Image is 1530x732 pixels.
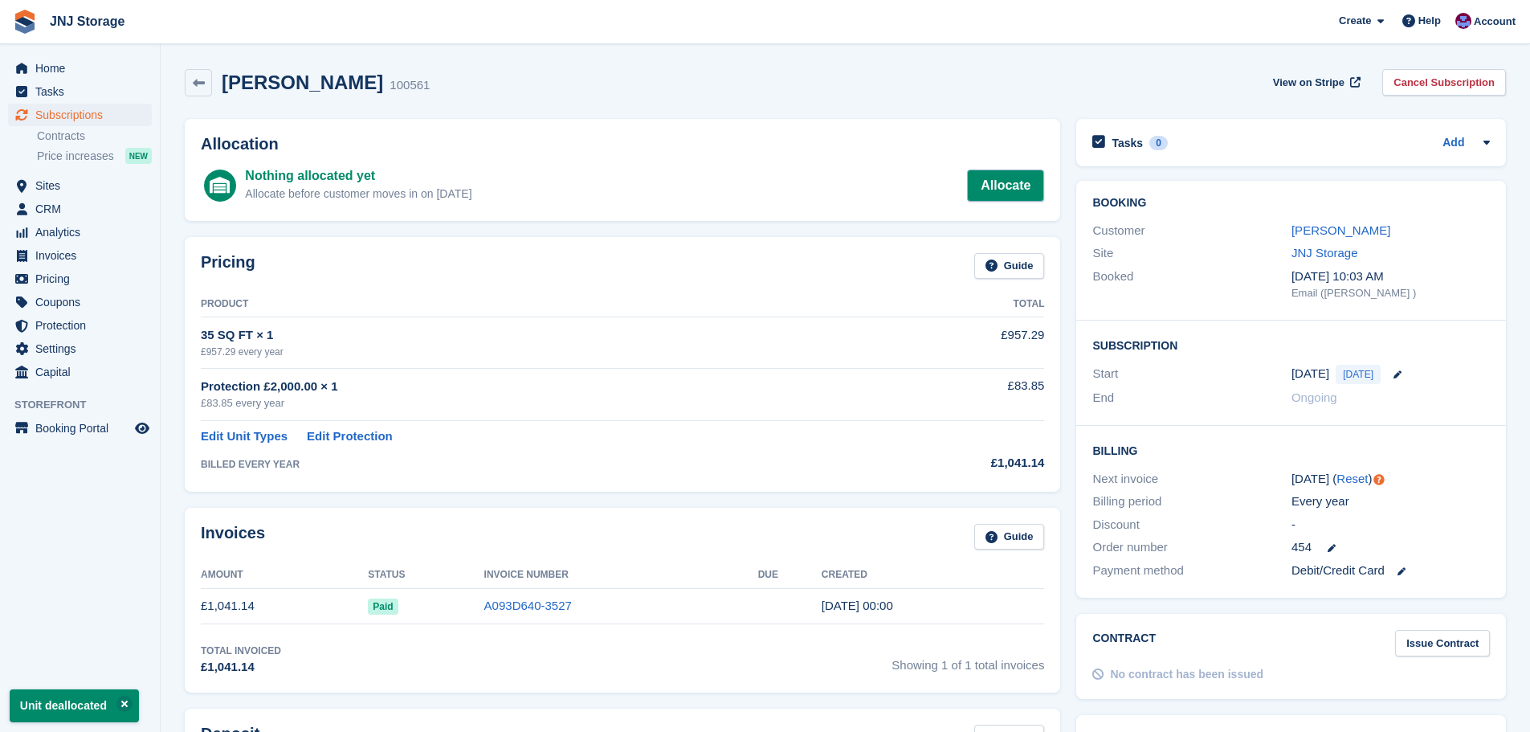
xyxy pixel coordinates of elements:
[1474,14,1516,30] span: Account
[484,599,572,612] a: A093D640-3527
[37,129,152,144] a: Contracts
[35,104,132,126] span: Subscriptions
[35,417,132,440] span: Booking Portal
[1092,630,1156,656] h2: Contract
[8,174,152,197] a: menu
[1092,470,1291,489] div: Next invoice
[1336,472,1368,485] a: Reset
[1092,516,1291,534] div: Discount
[201,427,288,446] a: Edit Unit Types
[35,337,132,360] span: Settings
[35,314,132,337] span: Protection
[1291,246,1358,260] a: JNJ Storage
[1267,69,1364,96] a: View on Stripe
[8,361,152,383] a: menu
[1455,13,1471,29] img: Jonathan Scrase
[822,562,1045,588] th: Created
[8,337,152,360] a: menu
[245,166,471,186] div: Nothing allocated yet
[860,317,1045,368] td: £957.29
[1291,562,1490,580] div: Debit/Credit Card
[8,80,152,103] a: menu
[8,198,152,220] a: menu
[1291,391,1337,404] span: Ongoing
[368,599,398,615] span: Paid
[1291,493,1490,511] div: Every year
[14,397,160,413] span: Storefront
[8,57,152,80] a: menu
[8,221,152,243] a: menu
[1339,13,1371,29] span: Create
[35,291,132,313] span: Coupons
[35,198,132,220] span: CRM
[37,149,114,164] span: Price increases
[201,292,860,317] th: Product
[368,562,483,588] th: Status
[13,10,37,34] img: stora-icon-8386f47178a22dfd0bd8f6a31ec36ba5ce8667c1dd55bd0f319d3a0aa187defe.svg
[201,253,255,280] h2: Pricing
[8,268,152,290] a: menu
[860,292,1045,317] th: Total
[201,644,281,658] div: Total Invoiced
[1336,365,1381,384] span: [DATE]
[974,253,1045,280] a: Guide
[1382,69,1506,96] a: Cancel Subscription
[201,562,368,588] th: Amount
[1291,268,1490,286] div: [DATE] 10:03 AM
[1291,223,1390,237] a: [PERSON_NAME]
[1092,268,1291,301] div: Booked
[1092,493,1291,511] div: Billing period
[822,599,893,612] time: 2025-08-11 23:00:39 UTC
[201,457,860,472] div: BILLED EVERY YEAR
[758,562,822,588] th: Due
[1273,75,1344,91] span: View on Stripe
[1110,666,1263,683] div: No contract has been issued
[1092,244,1291,263] div: Site
[245,186,471,202] div: Allocate before customer moves in on [DATE]
[1092,365,1291,384] div: Start
[1149,136,1168,150] div: 0
[201,326,860,345] div: 35 SQ FT × 1
[1291,365,1329,383] time: 2025-08-11 23:00:00 UTC
[222,72,383,93] h2: [PERSON_NAME]
[201,135,1044,153] h2: Allocation
[8,417,152,440] a: menu
[967,170,1044,202] a: Allocate
[201,378,860,396] div: Protection £2,000.00 × 1
[860,454,1045,472] div: £1,041.14
[1092,222,1291,240] div: Customer
[1395,630,1490,656] a: Issue Contract
[1372,472,1386,487] div: Tooltip anchor
[35,244,132,267] span: Invoices
[43,8,131,35] a: JNJ Storage
[133,419,152,438] a: Preview store
[201,345,860,359] div: £957.29 every year
[10,689,139,722] p: Unit deallocated
[201,395,860,411] div: £83.85 every year
[35,221,132,243] span: Analytics
[484,562,758,588] th: Invoice Number
[1092,538,1291,557] div: Order number
[1092,389,1291,407] div: End
[35,57,132,80] span: Home
[1092,442,1490,458] h2: Billing
[8,244,152,267] a: menu
[35,80,132,103] span: Tasks
[8,314,152,337] a: menu
[1291,285,1490,301] div: Email ([PERSON_NAME] )
[201,524,265,550] h2: Invoices
[891,644,1044,677] span: Showing 1 of 1 total invoices
[1092,562,1291,580] div: Payment method
[201,588,368,624] td: £1,041.14
[8,104,152,126] a: menu
[37,147,152,165] a: Price increases NEW
[1291,538,1312,557] span: 454
[1442,134,1464,153] a: Add
[307,427,393,446] a: Edit Protection
[1092,197,1490,210] h2: Booking
[1418,13,1441,29] span: Help
[1092,337,1490,353] h2: Subscription
[1291,470,1490,489] div: [DATE] ( )
[860,368,1045,420] td: £83.85
[390,76,430,95] div: 100561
